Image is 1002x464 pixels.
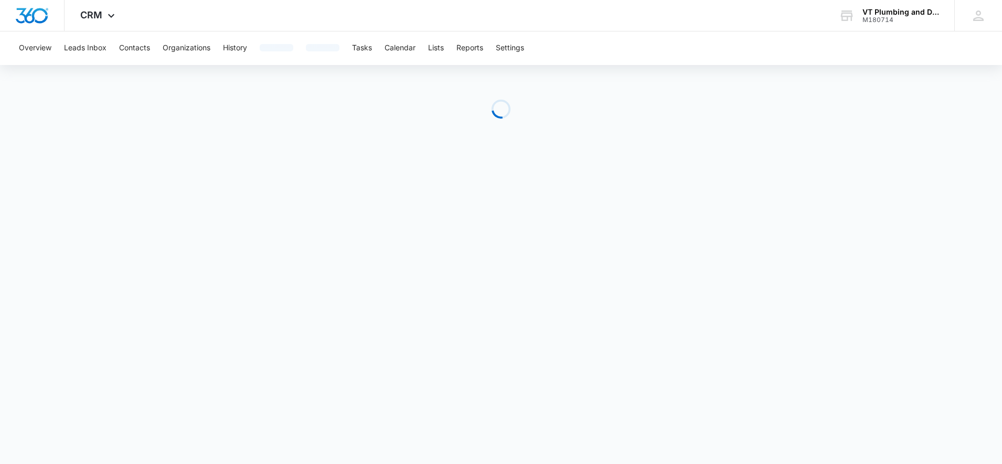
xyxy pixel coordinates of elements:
[862,16,939,24] div: account id
[456,31,483,65] button: Reports
[64,31,106,65] button: Leads Inbox
[862,8,939,16] div: account name
[119,31,150,65] button: Contacts
[19,31,51,65] button: Overview
[163,31,210,65] button: Organizations
[223,31,247,65] button: History
[80,9,102,20] span: CRM
[352,31,372,65] button: Tasks
[428,31,444,65] button: Lists
[385,31,415,65] button: Calendar
[496,31,524,65] button: Settings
